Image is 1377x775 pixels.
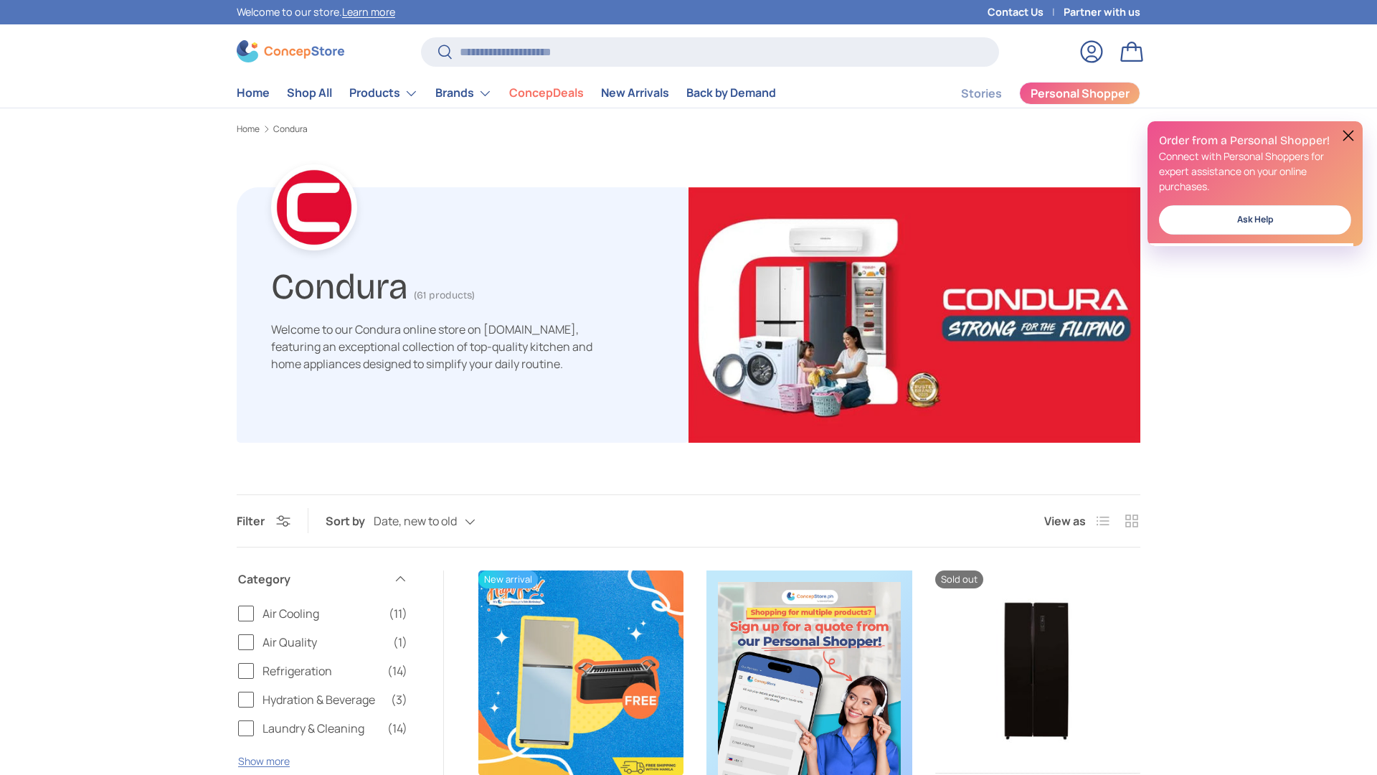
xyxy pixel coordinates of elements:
summary: Products [341,79,427,108]
a: Home [237,125,260,133]
nav: Breadcrumbs [237,123,1140,136]
span: (3) [391,691,407,708]
span: Personal Shopper [1031,88,1130,99]
span: Filter [237,513,265,529]
nav: Primary [237,79,776,108]
a: Home [237,79,270,107]
span: (14) [387,720,407,737]
button: Filter [237,513,290,529]
p: Welcome to our Condura online store on [DOMAIN_NAME], featuring an exceptional collection of top-... [271,321,608,372]
p: Connect with Personal Shoppers for expert assistance on your online purchases. [1159,149,1351,194]
span: (1) [393,634,407,651]
label: Sort by [326,512,374,530]
a: Products [349,79,418,108]
span: View as [1044,512,1086,530]
a: Condura [273,125,308,133]
span: Air Cooling [262,605,380,622]
span: Hydration & Beverage [262,691,382,708]
span: Sold out [935,570,983,588]
h2: Order from a Personal Shopper! [1159,133,1351,149]
span: Date, new to old [374,515,457,528]
a: Stories [961,80,1002,108]
a: Ask Help [1159,205,1351,235]
a: Partner with us [1064,4,1140,20]
a: Back by Demand [686,79,776,107]
a: New Arrivals [601,79,669,107]
span: Air Quality [262,634,384,651]
a: Shop All [287,79,332,107]
span: (61 products) [414,289,475,301]
button: Date, new to old [374,509,504,534]
summary: Category [238,553,407,605]
a: Brands [435,79,492,108]
span: New arrival [478,570,538,588]
a: Learn more [342,5,395,19]
h1: Condura [271,260,408,308]
span: Refrigeration [262,662,379,680]
button: Show more [238,754,290,768]
a: Personal Shopper [1019,82,1140,105]
span: Laundry & Cleaning [262,720,379,737]
span: Category [238,570,384,588]
span: (11) [389,605,407,622]
a: ConcepDeals [509,79,584,107]
a: Contact Us [988,4,1064,20]
summary: Brands [427,79,501,108]
p: Welcome to our store. [237,4,395,20]
span: (14) [387,662,407,680]
img: ConcepStore [237,40,344,62]
nav: Secondary [927,79,1140,108]
img: Condura [688,187,1140,443]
